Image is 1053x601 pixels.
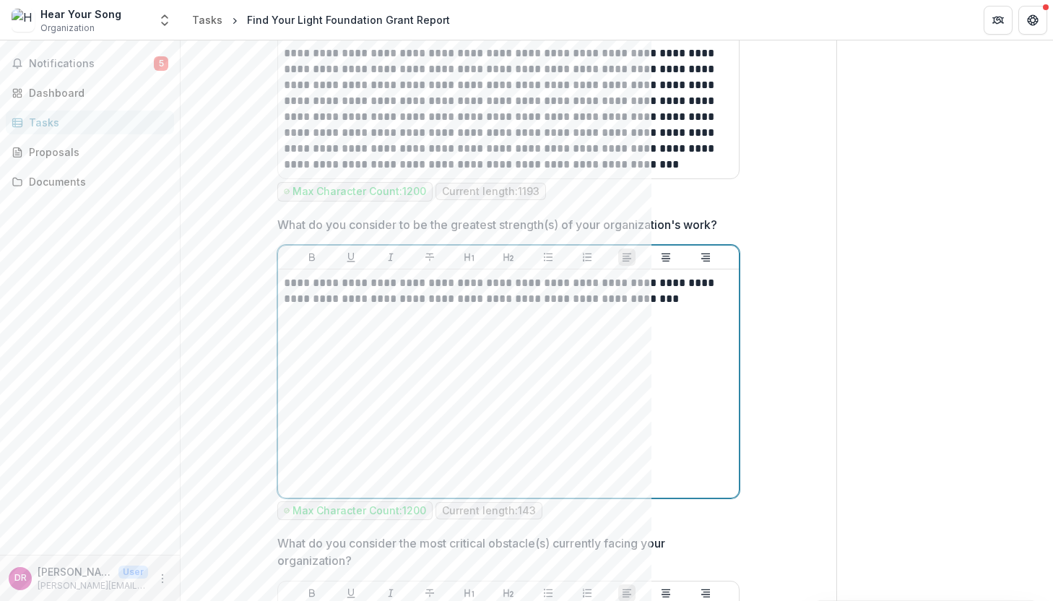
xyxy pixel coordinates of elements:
div: Find Your Light Foundation Grant Report [247,12,450,27]
button: Heading 1 [461,248,478,266]
button: Open entity switcher [155,6,175,35]
span: Organization [40,22,95,35]
div: Tasks [192,12,222,27]
p: Current length: 1193 [442,186,539,198]
button: Strike [421,248,438,266]
div: Dan Rubins [14,574,27,583]
div: Proposals [29,144,162,160]
button: Heading 2 [500,248,517,266]
button: Bold [303,248,321,266]
a: Tasks [186,9,228,30]
a: Documents [6,170,174,194]
a: Dashboard [6,81,174,105]
p: Max Character Count: 1200 [292,505,426,517]
div: Dashboard [29,85,162,100]
p: Max Character Count: 1200 [292,186,426,198]
p: What do you consider the most critical obstacle(s) currently facing your organization? [277,535,731,569]
button: More [154,570,171,587]
button: Align Center [657,248,675,266]
button: Notifications5 [6,52,174,75]
div: Documents [29,174,162,189]
p: [PERSON_NAME] [38,564,113,579]
button: Ordered List [578,248,596,266]
a: Proposals [6,140,174,164]
button: Underline [342,248,360,266]
p: What do you consider to be the greatest strength(s) of your organization's work? [277,216,717,233]
button: Align Right [697,248,714,266]
img: Hear Your Song [12,9,35,32]
button: Partners [984,6,1013,35]
button: Align Left [618,248,636,266]
button: Get Help [1018,6,1047,35]
div: Hear Your Song [40,7,121,22]
p: [PERSON_NAME][EMAIL_ADDRESS][DOMAIN_NAME] [38,579,148,592]
span: Notifications [29,58,154,70]
nav: breadcrumb [186,9,456,30]
span: 5 [154,56,168,71]
button: Bullet List [539,248,557,266]
p: Current length: 143 [442,505,536,517]
p: User [118,566,148,579]
a: Tasks [6,111,174,134]
div: Tasks [29,115,162,130]
button: Italicize [382,248,399,266]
